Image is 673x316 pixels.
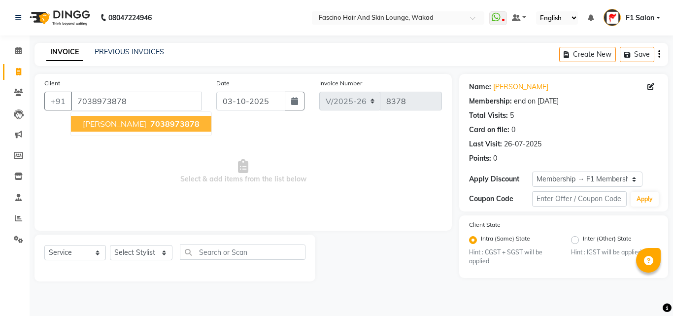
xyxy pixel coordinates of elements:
[514,96,559,106] div: end on [DATE]
[180,245,305,260] input: Search or Scan
[469,110,508,121] div: Total Visits:
[44,122,442,221] span: Select & add items from the list below
[532,191,627,207] input: Enter Offer / Coupon Code
[216,79,230,88] label: Date
[469,139,502,149] div: Last Visit:
[469,125,509,135] div: Card on file:
[510,110,514,121] div: 5
[469,153,491,164] div: Points:
[108,4,152,32] b: 08047224946
[559,47,616,62] button: Create New
[469,82,491,92] div: Name:
[469,174,532,184] div: Apply Discount
[44,92,72,110] button: +91
[469,96,512,106] div: Membership:
[469,248,556,266] small: Hint : CGST + SGST will be applied
[511,125,515,135] div: 0
[631,192,659,207] button: Apply
[504,139,541,149] div: 26-07-2025
[626,13,654,23] span: F1 Salon
[71,92,202,110] input: Search by Name/Mobile/Email/Code
[469,220,501,229] label: Client State
[469,194,532,204] div: Coupon Code
[604,9,621,26] img: F1 Salon
[493,82,548,92] a: [PERSON_NAME]
[319,79,362,88] label: Invoice Number
[150,119,200,129] span: 7038973878
[46,43,83,61] a: INVOICE
[25,4,93,32] img: logo
[95,47,164,56] a: PREVIOUS INVOICES
[493,153,497,164] div: 0
[44,79,60,88] label: Client
[571,248,658,257] small: Hint : IGST will be applied
[481,234,530,246] label: Intra (Same) State
[620,47,654,62] button: Save
[632,277,663,306] iframe: chat widget
[83,119,146,129] span: [PERSON_NAME]
[583,234,632,246] label: Inter (Other) State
